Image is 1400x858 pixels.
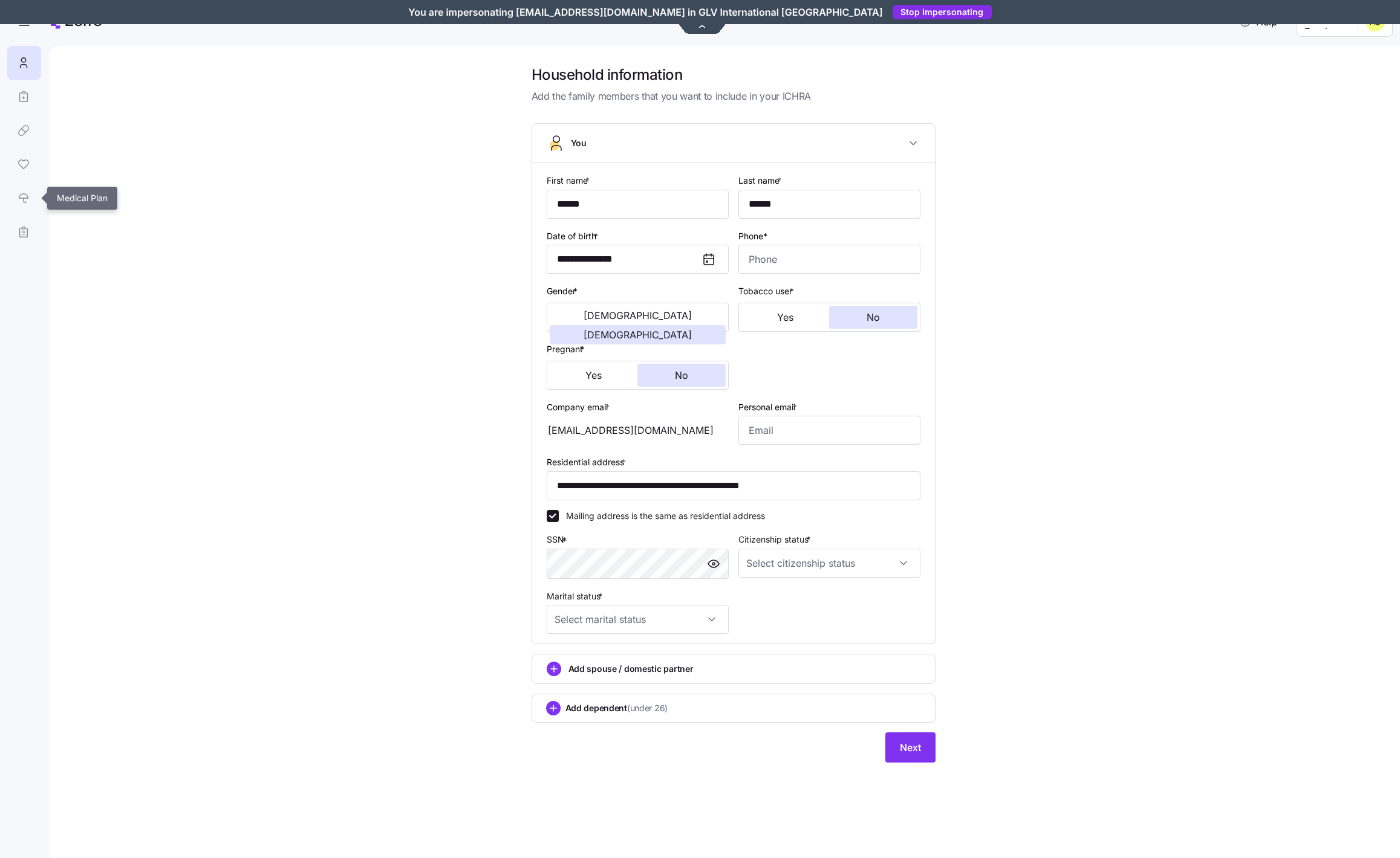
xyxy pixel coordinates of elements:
[547,174,592,187] label: First name
[584,330,692,340] span: [DEMOGRAPHIC_DATA]
[571,137,587,149] span: You
[532,65,936,84] h1: Household information
[547,662,561,676] svg: add icon
[738,285,796,298] label: Tobacco user
[532,124,935,163] button: You
[547,343,587,356] label: Pregnant
[559,510,765,522] label: Mailing address is the same as residential address
[738,416,920,445] input: Email
[585,370,602,380] span: Yes
[738,174,784,187] label: Last name
[900,740,921,755] span: Next
[547,401,612,414] label: Company email
[565,702,668,714] span: Add dependent
[738,245,920,274] input: Phone
[547,230,601,243] label: Date of birth
[547,605,729,634] input: Select marital status
[547,456,628,469] label: Residential address
[547,590,605,603] label: Marital status
[532,163,935,644] div: You
[777,312,793,322] span: Yes
[738,533,813,546] label: Citizenship status
[738,230,767,243] label: Phone*
[568,663,694,675] span: Add spouse / domestic partner
[675,370,688,380] span: No
[532,89,936,104] span: Add the family members that you want to include in your ICHRA
[627,702,668,714] span: (under 26)
[546,701,561,715] svg: add icon
[547,533,570,546] label: SSN
[547,285,580,298] label: Gender
[584,311,692,320] span: [DEMOGRAPHIC_DATA]
[738,401,799,414] label: Personal email
[738,549,920,578] input: Select citizenship status
[885,732,936,763] button: Next
[867,312,880,322] span: No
